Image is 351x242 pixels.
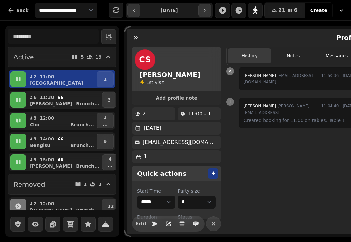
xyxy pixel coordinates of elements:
label: Party size [178,188,216,194]
span: st [149,80,155,85]
p: 6 [33,94,37,101]
button: Notes [271,48,315,63]
span: J [230,100,231,104]
h2: Removed [13,180,45,189]
p: ... [102,121,108,127]
span: CS [139,56,150,64]
p: 1 [104,76,107,82]
button: 314:00BengisuBrunch... [27,134,95,149]
p: 12:00 [40,200,54,207]
p: Brunch ... [76,101,99,107]
button: 312:00ClioBrunch... [27,113,95,128]
p: 11:00 - 12:30 [188,110,218,118]
p: 2 [33,73,37,80]
h2: [PERSON_NAME] [140,70,200,79]
h2: Quick actions [137,169,187,178]
button: History [228,48,271,63]
p: Brunch ... [76,207,99,213]
p: 11:00 [40,73,54,80]
p: 15:00 [40,156,54,163]
p: 9 [104,138,107,145]
p: 3 [33,136,37,142]
p: 14:00 [40,136,54,142]
p: 5 [33,156,37,163]
button: 3 [102,92,116,108]
button: 9 [97,134,114,149]
div: [EMAIL_ADDRESS][DOMAIN_NAME] [243,72,316,86]
p: visit [146,79,164,86]
button: Back [3,3,34,18]
button: 211:00[GEOGRAPHIC_DATA] [27,71,95,87]
p: Bengisu [30,142,50,149]
p: [GEOGRAPHIC_DATA] [30,80,83,86]
span: Create [310,8,327,13]
span: Back [16,8,29,13]
p: [EMAIL_ADDRESS][DOMAIN_NAME] [143,139,219,146]
label: Duration [137,214,175,220]
p: 4 [108,156,113,162]
p: 2 [98,182,102,187]
p: 12:00 [40,115,54,121]
button: Add profile note [135,94,218,102]
p: [PERSON_NAME] [30,101,72,107]
span: Edit [137,221,145,226]
p: 3 [33,115,37,121]
h2: Active [13,53,34,62]
span: 6 [294,8,298,13]
button: Active519 [8,47,116,67]
p: [PERSON_NAME] [30,207,72,213]
span: [PERSON_NAME] [243,73,276,78]
p: 12 [108,203,114,210]
p: [DATE] [144,124,161,132]
label: Start Time [137,188,175,194]
p: Clio [30,121,40,128]
p: 19 [96,55,102,59]
span: A [229,69,231,73]
p: 3 [108,97,111,103]
p: 11:30 [40,94,54,101]
p: 1 [144,153,147,161]
button: Edit [135,217,148,230]
p: Brunch ... [71,142,94,149]
button: 1 [97,71,114,87]
button: 3... [97,113,114,128]
button: 12 [102,199,119,214]
button: 611:30[PERSON_NAME]Brunch... [27,92,101,108]
div: [PERSON_NAME][EMAIL_ADDRESS] [243,102,316,116]
p: Brunch ... [76,163,99,169]
button: 216 [264,3,305,18]
p: 3 [102,114,108,121]
p: ... [108,162,113,169]
button: 515:00[PERSON_NAME]Brunch... [27,154,101,170]
button: Removed12 [8,174,116,195]
p: [PERSON_NAME] [30,163,72,169]
button: Create [305,3,332,18]
p: 5 [81,55,84,59]
p: 1 [84,182,87,187]
span: [PERSON_NAME] [243,104,276,108]
p: 2 [33,200,37,207]
button: 4... [102,154,118,170]
span: Add profile note [140,96,213,100]
p: Brunch ... [71,121,94,128]
p: 2 [142,110,146,118]
button: 212:00[PERSON_NAME]Brunch... [27,199,101,214]
label: Status [178,214,216,220]
span: 1 [146,80,149,85]
span: 21 [278,8,285,13]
